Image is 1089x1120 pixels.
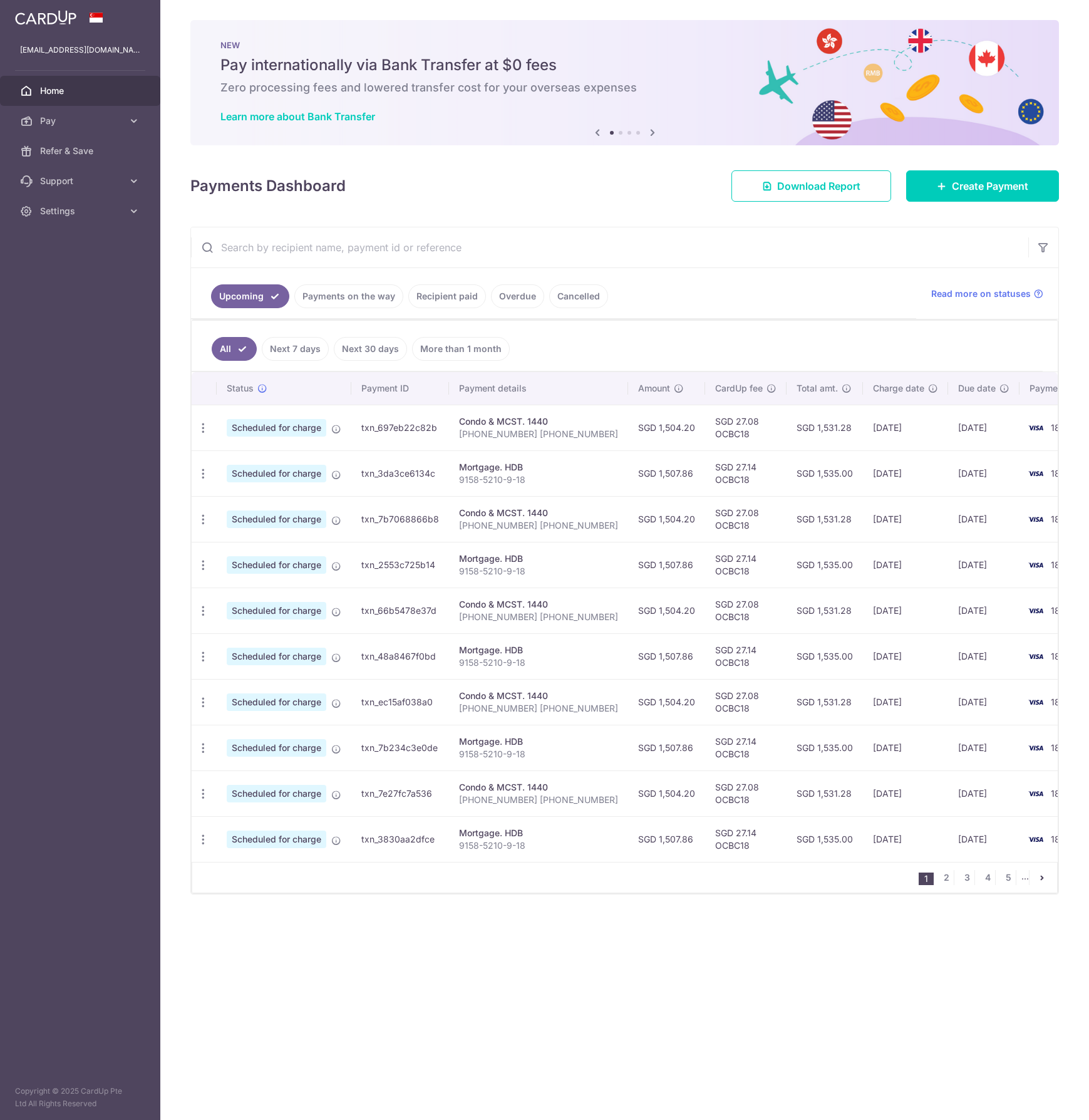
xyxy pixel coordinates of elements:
td: SGD 1,531.28 [787,405,863,450]
td: txn_697eb22c82b [351,405,449,450]
span: Scheduled for charge [227,831,326,848]
span: Total amt. [797,382,838,395]
td: [DATE] [948,725,1019,770]
img: Bank Card [1023,557,1048,573]
span: Create Payment [952,179,1028,194]
td: [DATE] [863,770,948,816]
p: [PHONE_NUMBER] [PHONE_NUMBER] [459,794,618,806]
a: Overdue [491,284,544,308]
td: SGD 1,535.00 [787,542,863,588]
span: 1849 [1051,834,1071,844]
li: ... [1021,870,1030,885]
span: Scheduled for charge [227,739,326,757]
td: txn_7b7068866b8 [351,496,449,542]
td: SGD 1,531.28 [787,679,863,725]
th: Payment details [449,372,628,405]
h6: Zero processing fees and lowered transfer cost for your overseas expenses [220,80,1029,95]
div: Condo & MCST. 1440 [459,781,618,794]
td: [DATE] [948,450,1019,496]
td: SGD 1,507.86 [628,450,705,496]
span: Scheduled for charge [227,419,326,437]
td: SGD 1,535.00 [787,450,863,496]
span: Scheduled for charge [227,693,326,711]
input: Search by recipient name, payment id or reference [191,227,1028,267]
a: Read more on statuses [931,288,1043,300]
td: SGD 1,504.20 [628,405,705,450]
td: [DATE] [863,633,948,679]
td: SGD 27.14 OCBC18 [705,816,787,862]
li: 1 [919,873,934,885]
td: txn_2553c725b14 [351,542,449,588]
td: SGD 27.14 OCBC18 [705,542,787,588]
img: Bank Card [1023,649,1048,664]
td: [DATE] [948,405,1019,450]
span: Scheduled for charge [227,602,326,620]
a: 5 [1001,870,1016,885]
td: SGD 1,504.20 [628,679,705,725]
img: Bank Card [1023,420,1048,435]
td: [DATE] [948,679,1019,725]
p: [PHONE_NUMBER] [PHONE_NUMBER] [459,611,618,623]
td: [DATE] [863,679,948,725]
td: SGD 27.08 OCBC18 [705,588,787,633]
td: txn_48a8467f0bd [351,633,449,679]
a: Next 7 days [262,337,329,361]
span: Refer & Save [40,145,123,157]
img: CardUp [15,10,76,25]
td: SGD 27.14 OCBC18 [705,450,787,496]
img: Bank Card [1023,832,1048,847]
td: [DATE] [948,496,1019,542]
img: Bank Card [1023,603,1048,618]
td: txn_66b5478e37d [351,588,449,633]
td: [DATE] [948,633,1019,679]
td: [DATE] [948,816,1019,862]
td: txn_7e27fc7a536 [351,770,449,816]
td: SGD 1,507.86 [628,542,705,588]
span: 1849 [1051,788,1071,799]
td: [DATE] [863,816,948,862]
td: txn_3da3ce6134c [351,450,449,496]
td: SGD 1,507.86 [628,633,705,679]
img: Bank Card [1023,512,1048,527]
a: Payments on the way [294,284,403,308]
h4: Payments Dashboard [190,175,346,197]
p: NEW [220,40,1029,50]
td: [DATE] [863,588,948,633]
a: Recipient paid [408,284,486,308]
div: Mortgage. HDB [459,735,618,748]
p: [EMAIL_ADDRESS][DOMAIN_NAME] [20,44,140,56]
p: [PHONE_NUMBER] [PHONE_NUMBER] [459,702,618,715]
div: Mortgage. HDB [459,827,618,839]
p: 9158-5210-9-18 [459,565,618,578]
p: 9158-5210-9-18 [459,839,618,852]
p: 9158-5210-9-18 [459,656,618,669]
span: Scheduled for charge [227,648,326,665]
td: SGD 27.08 OCBC18 [705,770,787,816]
span: 1849 [1051,468,1071,479]
td: [DATE] [863,496,948,542]
div: Mortgage. HDB [459,552,618,565]
td: SGD 1,535.00 [787,816,863,862]
span: Due date [958,382,996,395]
p: 9158-5210-9-18 [459,748,618,760]
a: Next 30 days [334,337,407,361]
img: Bank Card [1023,786,1048,801]
td: SGD 1,531.28 [787,588,863,633]
td: [DATE] [863,542,948,588]
img: Bank Card [1023,740,1048,755]
span: Scheduled for charge [227,785,326,802]
td: txn_7b234c3e0de [351,725,449,770]
span: 1849 [1051,697,1071,707]
span: Scheduled for charge [227,511,326,528]
div: Condo & MCST. 1440 [459,415,618,428]
span: CardUp fee [715,382,763,395]
td: SGD 1,535.00 [787,633,863,679]
td: [DATE] [863,450,948,496]
span: Pay [40,115,123,127]
td: [DATE] [948,770,1019,816]
nav: pager [919,863,1057,893]
a: 2 [939,870,954,885]
span: Support [40,175,123,187]
span: Read more on statuses [931,288,1031,300]
td: SGD 27.08 OCBC18 [705,679,787,725]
